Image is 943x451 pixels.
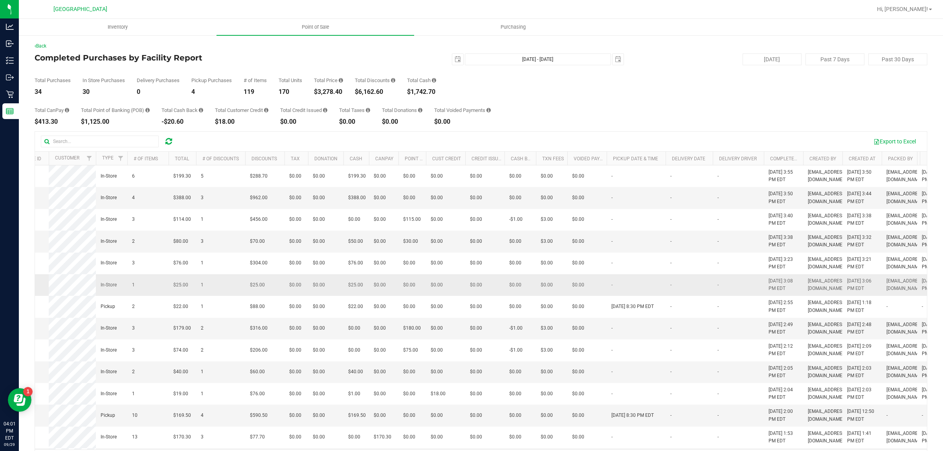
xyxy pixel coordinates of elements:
span: - [717,259,719,267]
i: Sum of the cash-back amounts from rounded-up electronic payments for all purchases in the date ra... [199,108,203,113]
span: $0.00 [403,194,415,202]
span: [DATE] 3:21 PM EDT [847,256,877,271]
div: $0.00 [434,119,491,125]
span: [GEOGRAPHIC_DATA] [53,6,107,13]
span: [EMAIL_ADDRESS][DOMAIN_NAME] [808,277,846,292]
span: 1 [201,303,204,310]
span: 1 [3,1,6,8]
span: $0.00 [374,238,386,245]
span: - [717,194,719,202]
span: $0.00 [470,281,482,289]
span: - [670,281,671,289]
span: $3.00 [541,216,553,223]
span: [EMAIL_ADDRESS][DOMAIN_NAME] [808,212,846,227]
span: $0.00 [313,281,325,289]
span: $0.00 [313,324,325,332]
a: Total [175,156,189,161]
span: In-Store [101,238,117,245]
div: Total Customer Credit [215,108,268,113]
span: - [717,172,719,180]
span: [DATE] 1:18 PM EDT [847,299,877,314]
span: $74.00 [173,346,188,354]
div: Total Taxes [339,108,370,113]
span: Purchasing [490,24,536,31]
div: # of Items [244,78,267,83]
div: $0.00 [339,119,370,125]
span: $0.00 [509,259,521,267]
span: $0.00 [572,216,584,223]
span: $0.00 [509,238,521,245]
span: $114.00 [173,216,191,223]
span: [DATE] 3:40 PM EDT [769,212,798,227]
inline-svg: Reports [6,107,14,115]
inline-svg: Analytics [6,23,14,31]
a: Completed At [770,156,804,161]
span: $0.00 [313,259,325,267]
span: select [452,54,463,65]
a: Created By [809,156,836,161]
a: Donation [314,156,338,161]
a: Pickup Date & Time [613,156,658,161]
span: 3 [132,324,135,332]
inline-svg: Inbound [6,40,14,48]
div: $3,278.40 [314,89,343,95]
span: $25.00 [250,281,265,289]
div: Pickup Purchases [191,78,232,83]
a: Back [35,43,46,49]
div: 34 [35,89,71,95]
a: Inventory [19,19,216,35]
div: Total CanPay [35,108,69,113]
span: $0.00 [374,216,386,223]
a: Point of Sale [216,19,414,35]
a: CanPay [375,156,393,161]
span: $0.00 [572,346,584,354]
span: [EMAIL_ADDRESS][DOMAIN_NAME] [886,256,925,271]
a: Cust Credit [432,156,461,161]
span: $0.00 [348,346,360,354]
i: Sum of all round-up-to-next-dollar total price adjustments for all purchases in the date range. [418,108,422,113]
i: Sum of the successful, non-voided point-of-banking payment transactions, both via payment termina... [145,108,150,113]
span: [EMAIL_ADDRESS][DOMAIN_NAME] [808,190,846,205]
span: [DATE] 3:44 PM EDT [847,190,877,205]
span: $0.00 [374,281,386,289]
span: $0.00 [509,172,521,180]
i: Sum of the successful, non-voided payments using account credit for all purchases in the date range. [264,108,268,113]
div: $18.00 [215,119,268,125]
span: $25.00 [348,281,363,289]
div: Total Credit Issued [280,108,327,113]
span: $0.00 [348,216,360,223]
span: In-Store [101,194,117,202]
a: Filter [114,152,127,165]
span: $3.00 [541,324,553,332]
a: Credit Issued [472,156,504,161]
span: $0.00 [431,172,443,180]
i: Sum of the successful, non-voided CanPay payment transactions for all purchases in the date range. [65,108,69,113]
span: $0.00 [313,194,325,202]
span: $0.00 [470,303,482,310]
span: $288.70 [250,172,268,180]
i: Sum of the total taxes for all purchases in the date range. [366,108,370,113]
span: $50.00 [348,238,363,245]
span: $76.00 [348,259,363,267]
span: $0.00 [572,259,584,267]
a: Cash [350,156,362,161]
span: [EMAIL_ADDRESS][DOMAIN_NAME] [808,299,846,314]
div: 119 [244,89,267,95]
span: [EMAIL_ADDRESS][DOMAIN_NAME] [886,234,925,249]
span: $0.00 [431,324,443,332]
span: 1 [132,281,135,289]
span: $80.00 [173,238,188,245]
span: $0.00 [403,303,415,310]
span: $0.00 [572,238,584,245]
div: $6,162.60 [355,89,395,95]
span: [EMAIL_ADDRESS][DOMAIN_NAME] [886,169,925,183]
button: [DATE] [743,53,802,65]
span: $0.00 [431,194,443,202]
div: Total Discounts [355,78,395,83]
a: Txn Fees [542,156,564,161]
span: $179.00 [173,324,191,332]
div: $0.00 [280,119,327,125]
span: $962.00 [250,194,268,202]
span: - [717,303,719,310]
a: # of Items [134,156,158,161]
